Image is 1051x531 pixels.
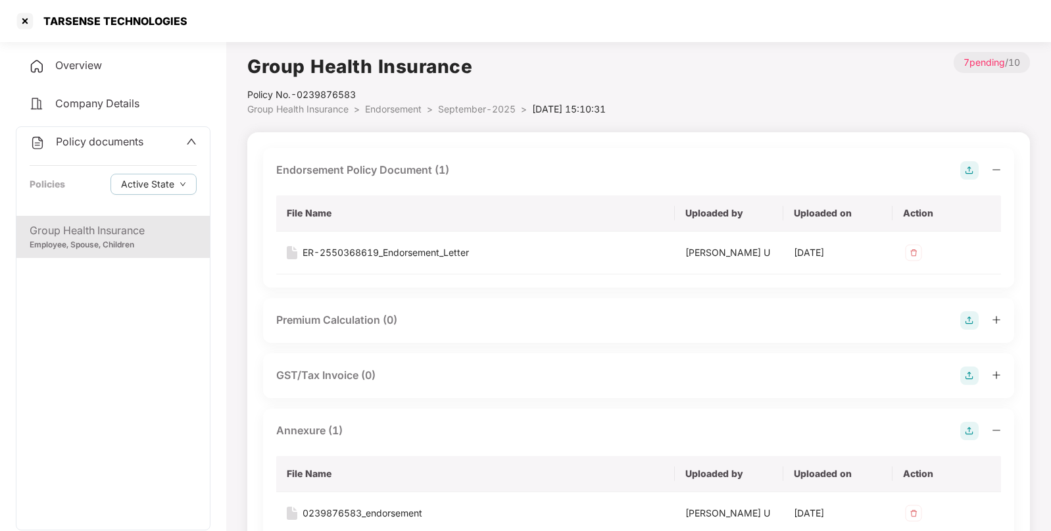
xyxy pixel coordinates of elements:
th: Action [892,195,1001,232]
th: File Name [276,456,675,492]
div: Policy No.- 0239876583 [247,88,606,102]
img: svg+xml;base64,PHN2ZyB4bWxucz0iaHR0cDovL3d3dy53My5vcmcvMjAwMC9zdmciIHdpZHRoPSIzMiIgaGVpZ2h0PSIzMi... [903,503,924,524]
div: [DATE] [794,245,881,260]
span: Active State [121,177,174,191]
th: Uploaded by [675,456,783,492]
span: > [354,103,360,114]
div: Premium Calculation (0) [276,312,397,328]
th: Uploaded on [783,195,892,232]
img: svg+xml;base64,PHN2ZyB4bWxucz0iaHR0cDovL3d3dy53My5vcmcvMjAwMC9zdmciIHdpZHRoPSIyOCIgaGVpZ2h0PSIyOC... [960,422,979,440]
span: Company Details [55,97,139,110]
div: ER-2550368619_Endorsement_Letter [303,245,469,260]
div: Group Health Insurance [30,222,197,239]
img: svg+xml;base64,PHN2ZyB4bWxucz0iaHR0cDovL3d3dy53My5vcmcvMjAwMC9zdmciIHdpZHRoPSIxNiIgaGVpZ2h0PSIyMC... [287,507,297,520]
div: [DATE] [794,506,881,520]
img: svg+xml;base64,PHN2ZyB4bWxucz0iaHR0cDovL3d3dy53My5vcmcvMjAwMC9zdmciIHdpZHRoPSIyNCIgaGVpZ2h0PSIyNC... [29,59,45,74]
span: Policy documents [56,135,143,148]
span: > [521,103,527,114]
div: Endorsement Policy Document (1) [276,162,449,178]
th: Uploaded by [675,195,783,232]
img: svg+xml;base64,PHN2ZyB4bWxucz0iaHR0cDovL3d3dy53My5vcmcvMjAwMC9zdmciIHdpZHRoPSIzMiIgaGVpZ2h0PSIzMi... [903,242,924,263]
img: svg+xml;base64,PHN2ZyB4bWxucz0iaHR0cDovL3d3dy53My5vcmcvMjAwMC9zdmciIHdpZHRoPSIyOCIgaGVpZ2h0PSIyOC... [960,161,979,180]
div: [PERSON_NAME] U [685,245,773,260]
h1: Group Health Insurance [247,52,606,81]
span: plus [992,370,1001,380]
div: GST/Tax Invoice (0) [276,367,376,384]
th: File Name [276,195,675,232]
span: September-2025 [438,103,516,114]
span: [DATE] 15:10:31 [532,103,606,114]
img: svg+xml;base64,PHN2ZyB4bWxucz0iaHR0cDovL3d3dy53My5vcmcvMjAwMC9zdmciIHdpZHRoPSIyNCIgaGVpZ2h0PSIyNC... [30,135,45,151]
span: minus [992,426,1001,435]
div: TARSENSE TECHNOLOGIES [36,14,187,28]
div: 0239876583_endorsement [303,506,422,520]
span: Group Health Insurance [247,103,349,114]
span: Endorsement [365,103,422,114]
img: svg+xml;base64,PHN2ZyB4bWxucz0iaHR0cDovL3d3dy53My5vcmcvMjAwMC9zdmciIHdpZHRoPSIxNiIgaGVpZ2h0PSIyMC... [287,246,297,259]
th: Uploaded on [783,456,892,492]
span: down [180,181,186,188]
img: svg+xml;base64,PHN2ZyB4bWxucz0iaHR0cDovL3d3dy53My5vcmcvMjAwMC9zdmciIHdpZHRoPSIyOCIgaGVpZ2h0PSIyOC... [960,311,979,330]
span: 7 pending [964,57,1005,68]
img: svg+xml;base64,PHN2ZyB4bWxucz0iaHR0cDovL3d3dy53My5vcmcvMjAwMC9zdmciIHdpZHRoPSIyNCIgaGVpZ2h0PSIyNC... [29,96,45,112]
div: Annexure (1) [276,422,343,439]
img: svg+xml;base64,PHN2ZyB4bWxucz0iaHR0cDovL3d3dy53My5vcmcvMjAwMC9zdmciIHdpZHRoPSIyOCIgaGVpZ2h0PSIyOC... [960,367,979,385]
div: [PERSON_NAME] U [685,506,773,520]
p: / 10 [954,52,1030,73]
span: Overview [55,59,102,72]
div: Policies [30,177,65,191]
span: up [186,136,197,147]
span: > [427,103,433,114]
span: minus [992,165,1001,174]
div: Employee, Spouse, Children [30,239,197,251]
button: Active Statedown [110,174,197,195]
span: plus [992,315,1001,324]
th: Action [892,456,1001,492]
